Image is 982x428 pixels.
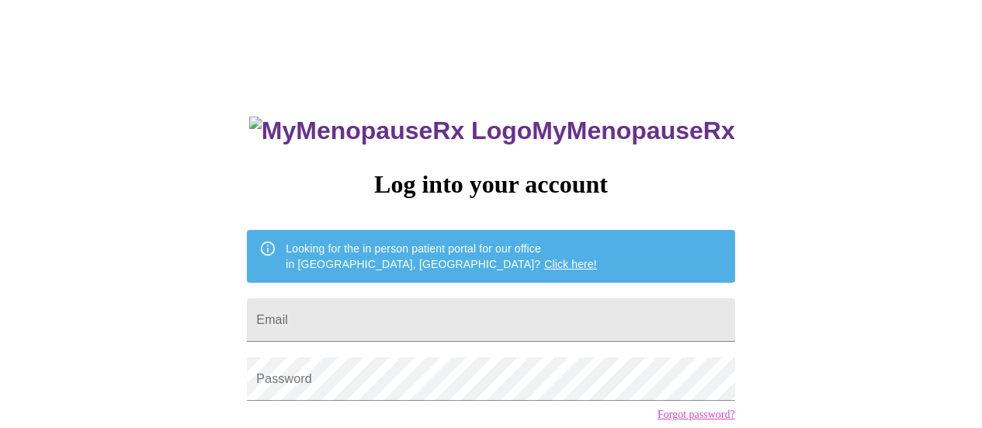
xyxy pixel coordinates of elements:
[249,117,532,145] img: MyMenopauseRx Logo
[286,235,597,278] div: Looking for the in person patient portal for our office in [GEOGRAPHIC_DATA], [GEOGRAPHIC_DATA]?
[247,170,734,199] h3: Log into your account
[544,258,597,270] a: Click here!
[249,117,735,145] h3: MyMenopauseRx
[658,409,735,421] a: Forgot password?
